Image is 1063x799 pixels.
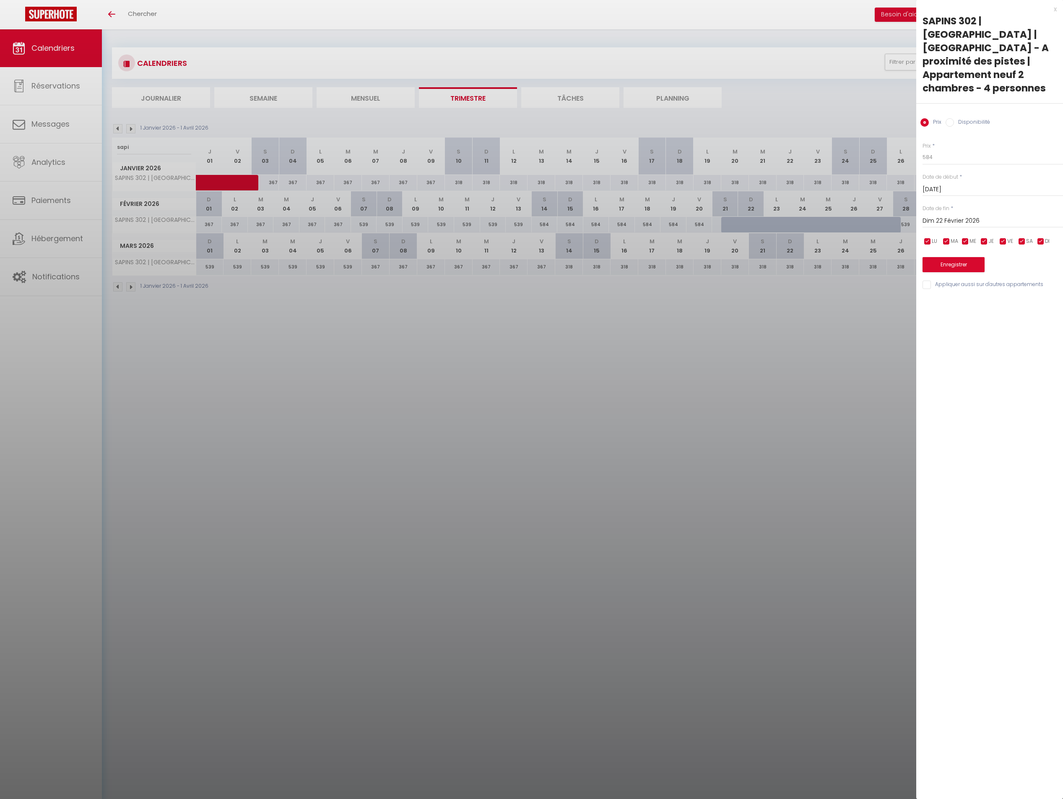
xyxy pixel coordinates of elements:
span: ME [969,237,976,245]
label: Prix [923,142,931,150]
span: DI [1045,237,1050,245]
div: x [916,4,1057,14]
button: Enregistrer [923,257,985,272]
div: SAPINS 302 | [GEOGRAPHIC_DATA] | [GEOGRAPHIC_DATA] - A proximité des pistes | Appartement neuf 2 ... [923,14,1057,95]
label: Date de fin [923,205,949,213]
span: VE [1007,237,1013,245]
span: SA [1026,237,1033,245]
span: LU [932,237,937,245]
span: MA [951,237,958,245]
label: Prix [929,118,941,128]
label: Date de début [923,173,958,181]
label: Disponibilité [954,118,990,128]
span: JE [988,237,994,245]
